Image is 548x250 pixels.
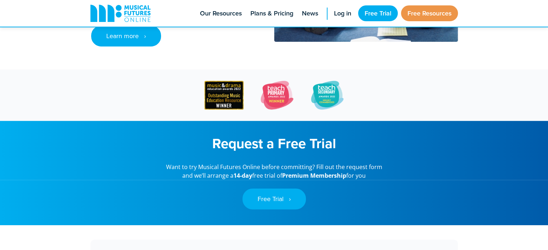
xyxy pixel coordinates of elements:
[91,26,161,46] a: Learn more ‎‏‏‎ ‎ ›
[401,5,458,21] a: Free Resources
[250,9,293,18] span: Plans & Pricing
[302,9,318,18] span: News
[242,188,306,209] a: Free Trial ‎‏‏‎ ‎ ›
[134,135,415,152] h2: Request a Free Trial
[358,5,398,21] a: Free Trial
[334,9,351,18] span: Log in
[282,172,346,179] strong: Premium Membership
[200,9,242,18] span: Our Resources
[233,172,252,179] strong: 14-day
[162,163,386,180] p: Want to try Musical Futures Online before committing? Fill out the request form and we’ll arrange...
